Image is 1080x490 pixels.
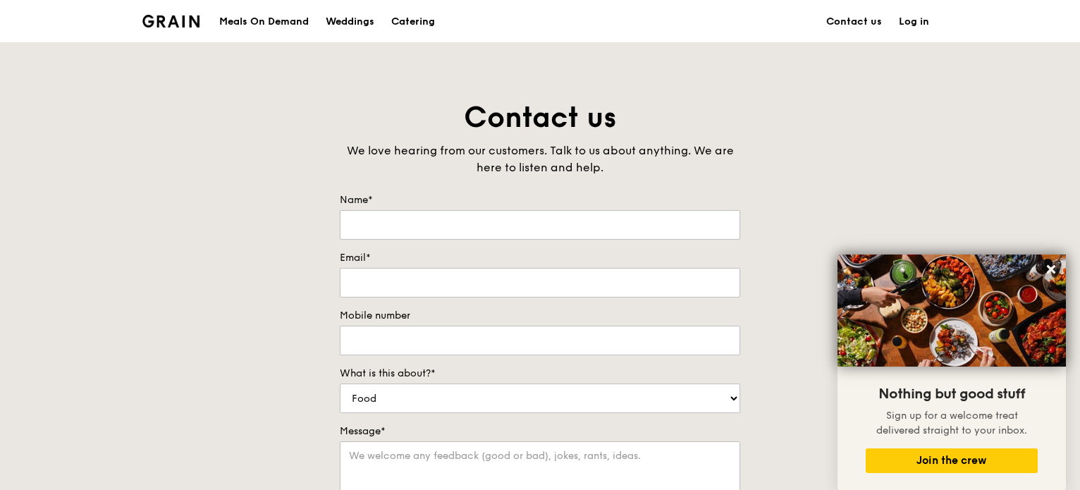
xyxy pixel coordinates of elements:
a: Contact us [818,1,890,43]
button: Close [1040,258,1062,281]
label: Message* [340,424,740,439]
div: Catering [391,1,435,43]
label: Email* [340,251,740,265]
span: Sign up for a welcome treat delivered straight to your inbox. [876,410,1027,436]
span: Nothing but good stuff [878,386,1025,403]
div: We love hearing from our customers. Talk to us about anything. We are here to listen and help. [340,142,740,176]
div: Meals On Demand [219,1,309,43]
div: Weddings [326,1,374,43]
button: Join the crew [866,448,1038,473]
img: Grain [142,15,200,27]
label: Name* [340,193,740,207]
h1: Contact us [340,99,740,137]
label: Mobile number [340,309,740,323]
a: Catering [383,1,443,43]
img: DSC07876-Edit02-Large.jpeg [837,255,1066,367]
a: Weddings [317,1,383,43]
label: What is this about?* [340,367,740,381]
a: Log in [890,1,938,43]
